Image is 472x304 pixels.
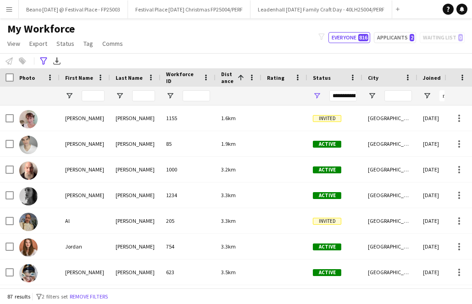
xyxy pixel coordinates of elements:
button: Open Filter Menu [368,92,376,100]
button: Open Filter Menu [313,92,321,100]
span: Status [313,74,331,81]
a: Tag [80,38,97,50]
button: Applicants2 [374,32,416,43]
div: Jordan [60,234,110,259]
span: Active [313,243,341,250]
span: View [7,39,20,48]
img: Wendy Olver [19,264,38,282]
span: Photo [19,74,35,81]
button: Festival Place [DATE] Christmas FP25004/PERF [128,0,250,18]
span: 2 [410,34,414,41]
span: 3.2km [221,166,236,173]
span: 1.9km [221,140,236,147]
div: [PERSON_NAME] [110,131,161,156]
img: Paul Thomas [19,136,38,154]
div: 754 [161,234,216,259]
span: Invited [313,218,341,225]
span: Export [29,39,47,48]
span: 1.6km [221,115,236,122]
div: 1000 [161,157,216,182]
span: City [368,74,378,81]
span: 2 filters set [42,293,68,300]
button: Open Filter Menu [116,92,124,100]
input: Last Name Filter Input [132,90,155,101]
button: Leadenhall [DATE] Family Craft Day - 40LH25004/PERF [250,0,392,18]
div: [PERSON_NAME] [110,260,161,285]
div: [PERSON_NAME] [110,105,161,131]
img: Jordan Cooper [19,238,38,257]
div: [PERSON_NAME] [60,260,110,285]
div: [PERSON_NAME] [110,182,161,208]
span: Distance [221,71,234,84]
img: Al Barclay [19,213,38,231]
span: Joined [423,74,441,81]
div: [GEOGRAPHIC_DATA] [362,182,417,208]
span: Active [313,192,341,199]
div: [GEOGRAPHIC_DATA] [362,234,417,259]
div: [GEOGRAPHIC_DATA] [362,260,417,285]
span: Status [56,39,74,48]
span: Workforce ID [166,71,199,84]
button: Remove filters [68,292,110,302]
div: [GEOGRAPHIC_DATA] [362,208,417,233]
div: [PERSON_NAME] [110,157,161,182]
div: Al [60,208,110,233]
a: View [4,38,24,50]
span: 3.3km [221,217,236,224]
button: Open Filter Menu [166,92,174,100]
div: [PERSON_NAME] [60,157,110,182]
div: [PERSON_NAME] [110,234,161,259]
a: Export [26,38,51,50]
span: First Name [65,74,93,81]
span: My Workforce [7,22,75,36]
div: [PERSON_NAME] [110,208,161,233]
span: Active [313,269,341,276]
div: 1155 [161,105,216,131]
div: [PERSON_NAME] [60,105,110,131]
div: [PERSON_NAME] [60,182,110,208]
div: 623 [161,260,216,285]
app-action-btn: Export XLSX [51,55,62,66]
button: Open Filter Menu [65,92,73,100]
span: Last Name [116,74,143,81]
button: Everyone816 [328,32,370,43]
span: Rating [267,74,284,81]
app-action-btn: Advanced filters [38,55,49,66]
input: Workforce ID Filter Input [183,90,210,101]
div: 85 [161,131,216,156]
span: Comms [102,39,123,48]
img: Natasha Trigg [19,187,38,205]
div: 205 [161,208,216,233]
span: 3.3km [221,243,236,250]
span: 816 [358,34,368,41]
div: [GEOGRAPHIC_DATA] [362,105,417,131]
input: City Filter Input [384,90,412,101]
img: IAN KAY [19,161,38,180]
a: Comms [99,38,127,50]
button: Beano [DATE] @ Festival Place - FP25003 [19,0,128,18]
span: 3.3km [221,192,236,199]
span: Tag [83,39,93,48]
img: Kate Sandison [19,110,38,128]
div: [GEOGRAPHIC_DATA] [362,131,417,156]
div: 1234 [161,182,216,208]
button: Open Filter Menu [423,92,431,100]
input: First Name Filter Input [82,90,105,101]
span: Active [313,166,341,173]
div: [GEOGRAPHIC_DATA] [362,157,417,182]
span: 3.5km [221,269,236,276]
div: [PERSON_NAME] [60,131,110,156]
span: Active [313,141,341,148]
a: Status [53,38,78,50]
span: Invited [313,115,341,122]
input: Joined Filter Input [439,90,467,101]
